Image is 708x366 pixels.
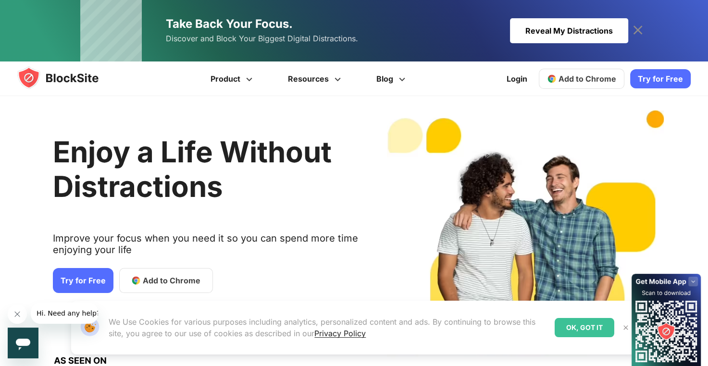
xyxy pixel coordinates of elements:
h2: Enjoy a Life Without Distractions [53,134,360,204]
div: OK, GOT IT [555,318,614,337]
a: Add to Chrome [119,268,213,293]
span: Take Back Your Focus. [166,17,293,31]
div: Reveal My Distractions [510,18,628,43]
img: Close [622,324,630,331]
a: Try for Free [630,69,691,88]
iframe: Message from company [31,303,98,324]
iframe: Button to launch messaging window [8,328,38,358]
span: Add to Chrome [143,275,200,286]
a: Login [501,67,533,90]
a: Try for Free [53,268,113,293]
a: Add to Chrome [539,69,624,89]
a: Blog [360,61,424,96]
iframe: Close message [8,305,27,324]
a: Privacy Policy [314,329,366,338]
p: We Use Cookies for various purposes including analytics, personalized content and ads. By continu... [109,316,547,339]
a: Product [194,61,272,96]
img: chrome-icon.svg [547,74,557,84]
button: Close [620,321,632,334]
span: Add to Chrome [559,74,616,84]
text: Improve your focus when you need it so you can spend more time enjoying your life [53,232,360,263]
img: blocksite-icon.5d769676.svg [17,66,117,89]
span: Hi. Need any help? [6,7,69,14]
span: Discover and Block Your Biggest Digital Distractions. [166,32,358,46]
a: Resources [272,61,360,96]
